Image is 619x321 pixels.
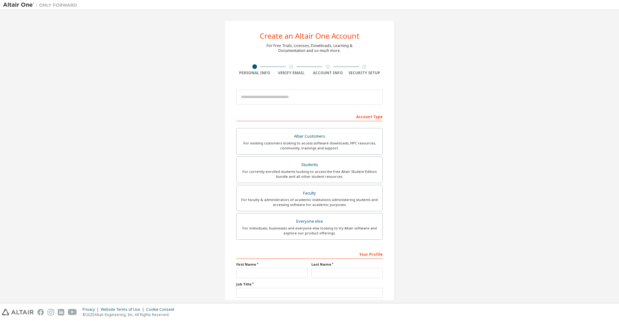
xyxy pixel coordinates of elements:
div: Faculty [240,189,379,198]
div: For Free Trials, Licenses, Downloads, Learning & Documentation and so much more. [267,43,352,53]
div: Students [240,160,379,169]
div: For currently enrolled students looking to access the free Altair Student Edition bundle and all ... [240,169,379,179]
div: Verify Email [273,71,310,75]
img: youtube.svg [68,309,77,315]
label: Job Title [236,282,383,287]
div: For faculty & administrators of academic institutions administering students and accessing softwa... [240,197,379,207]
label: First Name [236,262,308,267]
div: For individuals, businesses and everyone else looking to try Altair software and explore our prod... [240,226,379,236]
div: Privacy [82,307,101,312]
div: Create an Altair One Account [260,32,360,40]
div: Cookie Consent [146,307,178,312]
label: Last Name [311,262,383,267]
p: © 2025 Altair Engineering, Inc. All Rights Reserved. [82,312,178,317]
div: Your Profile [236,249,383,259]
div: For existing customers looking to access software downloads, HPC resources, community, trainings ... [240,141,379,151]
div: Altair Customers [240,132,379,141]
div: Security Setup [346,71,383,75]
div: Account Info [309,71,346,75]
div: Personal Info [236,71,273,75]
div: Website Terms of Use [101,307,146,312]
img: linkedin.svg [58,309,64,315]
div: Everyone else [240,217,379,226]
img: instagram.svg [48,309,54,315]
img: Altair One [3,2,80,8]
img: altair_logo.svg [2,309,34,315]
div: Account Type [236,111,383,121]
img: facebook.svg [37,309,44,315]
